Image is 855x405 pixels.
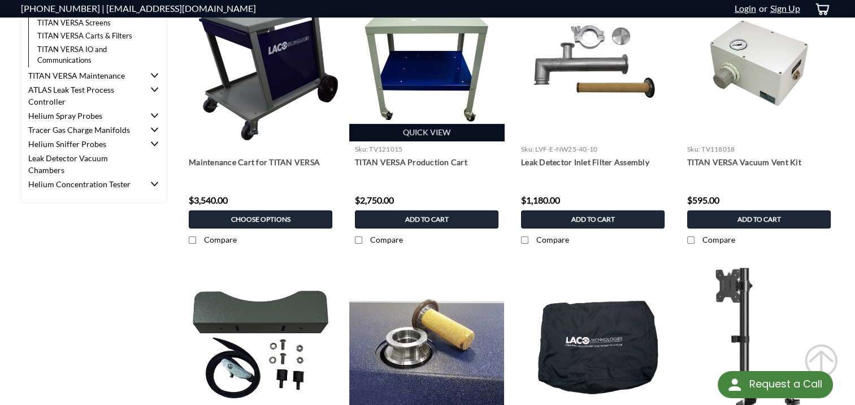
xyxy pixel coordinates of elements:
a: Add to Cart [687,210,831,229]
span: Compare [702,235,735,244]
span: TV121015 [369,145,402,153]
a: Helium Sniffer Probes [21,137,145,151]
span: Compare [370,235,403,244]
span: $2,750.00 [355,195,394,205]
a: sku: TV118018 [687,145,735,153]
a: Add to Cart [521,210,665,229]
a: TITAN VERSA Production Cart [355,157,498,167]
span: or [756,3,767,14]
span: Add to Cart [737,216,781,223]
span: sku: [687,145,700,153]
span: LVF-E-NW25-40-10 [535,145,597,153]
a: Quick view [349,124,504,141]
span: $3,540.00 [189,195,228,205]
a: TITAN VERSA Maintenance [21,68,145,83]
input: Compare [521,236,528,244]
a: sku: LVF-E-NW25-40-10 [521,145,597,153]
span: Compare [204,235,237,244]
span: Add to Cart [571,216,615,223]
svg: submit [804,344,838,378]
a: Leak Detector Vacuum Chambers [21,151,145,177]
span: $1,180.00 [521,195,560,205]
a: Helium Concentration Tester [21,177,145,191]
div: Request a Call [718,371,833,398]
a: Tracer Gas Charge Manifolds [21,123,145,137]
a: TITAN VERSA Carts & Filters [28,29,152,43]
span: sku: [355,145,368,153]
span: TV118018 [701,145,735,153]
a: Maintenance Cart for TITAN VERSA [189,157,332,167]
span: Choose Options [231,216,290,223]
input: Compare [687,236,695,244]
a: TITAN VERSA Screens [28,16,152,30]
input: Compare [189,236,196,244]
span: sku: [521,145,534,153]
a: ATLAS Leak Test Process Controller [21,83,145,109]
span: Add to Cart [405,216,449,223]
a: sku: TV121015 [355,145,402,153]
div: Scroll Back to Top [804,344,838,378]
span: $595.00 [687,195,719,205]
a: Choose Options [189,210,332,229]
a: Add to Cart [355,210,498,229]
a: cart-preview-dropdown [806,1,835,17]
img: TITAN VERSA Vacuum Vent Kit [682,11,836,114]
a: TITAN VERSA Vacuum Vent Kit [687,157,831,167]
div: Request a Call [749,371,822,397]
span: Compare [536,235,569,244]
img: round button [726,376,744,394]
a: TITAN VERSA IO and Communications [28,43,152,67]
a: Helium Spray Probes [21,109,145,123]
a: Leak Detector Inlet Filter Assembly [521,157,665,167]
input: Compare [355,236,362,244]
